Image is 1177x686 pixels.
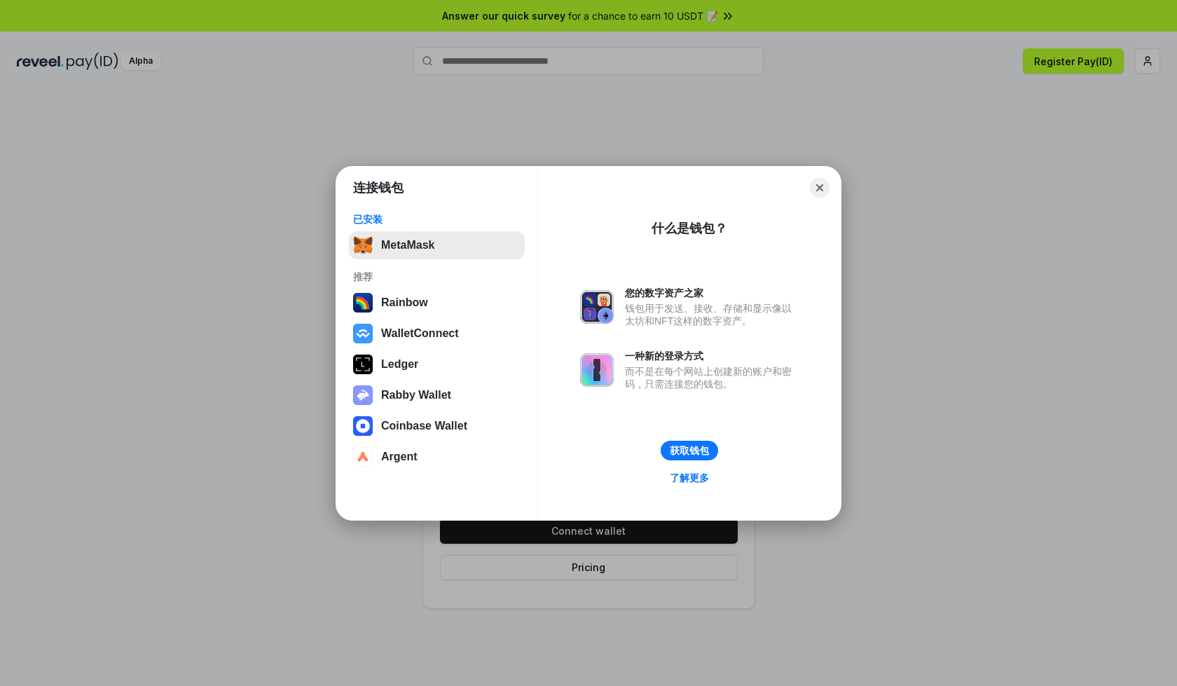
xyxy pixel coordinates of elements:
[625,365,799,390] div: 而不是在每个网站上创建新的账户和密码，只需连接您的钱包。
[381,358,418,371] div: Ledger
[381,239,434,252] div: MetaMask
[349,381,525,409] button: Rabby Wallet
[381,451,418,463] div: Argent
[661,469,717,487] a: 了解更多
[349,443,525,471] button: Argent
[580,353,614,387] img: svg+xml,%3Csvg%20xmlns%3D%22http%3A%2F%2Fwww.w3.org%2F2000%2Fsvg%22%20fill%3D%22none%22%20viewBox...
[580,290,614,324] img: svg+xml,%3Csvg%20xmlns%3D%22http%3A%2F%2Fwww.w3.org%2F2000%2Fsvg%22%20fill%3D%22none%22%20viewBox...
[353,213,521,226] div: 已安装
[353,355,373,374] img: svg+xml,%3Csvg%20xmlns%3D%22http%3A%2F%2Fwww.w3.org%2F2000%2Fsvg%22%20width%3D%2228%22%20height%3...
[625,287,799,299] div: 您的数字资产之家
[353,447,373,467] img: svg+xml,%3Csvg%20width%3D%2228%22%20height%3D%2228%22%20viewBox%3D%220%200%2028%2028%22%20fill%3D...
[670,472,709,484] div: 了解更多
[349,412,525,440] button: Coinbase Wallet
[353,385,373,405] img: svg+xml,%3Csvg%20xmlns%3D%22http%3A%2F%2Fwww.w3.org%2F2000%2Fsvg%22%20fill%3D%22none%22%20viewBox...
[670,444,709,457] div: 获取钱包
[810,178,830,198] button: Close
[381,296,428,309] div: Rainbow
[349,289,525,317] button: Rainbow
[349,320,525,348] button: WalletConnect
[353,270,521,283] div: 推荐
[353,235,373,255] img: svg+xml,%3Csvg%20fill%3D%22none%22%20height%3D%2233%22%20viewBox%3D%220%200%2035%2033%22%20width%...
[625,302,799,327] div: 钱包用于发送、接收、存储和显示像以太坊和NFT这样的数字资产。
[353,293,373,313] img: svg+xml,%3Csvg%20width%3D%22120%22%20height%3D%22120%22%20viewBox%3D%220%200%20120%20120%22%20fil...
[349,350,525,378] button: Ledger
[353,324,373,343] img: svg+xml,%3Csvg%20width%3D%2228%22%20height%3D%2228%22%20viewBox%3D%220%200%2028%2028%22%20fill%3D...
[625,350,799,362] div: 一种新的登录方式
[381,389,451,402] div: Rabby Wallet
[349,231,525,259] button: MetaMask
[353,416,373,436] img: svg+xml,%3Csvg%20width%3D%2228%22%20height%3D%2228%22%20viewBox%3D%220%200%2028%2028%22%20fill%3D...
[381,420,467,432] div: Coinbase Wallet
[381,327,459,340] div: WalletConnect
[353,179,404,196] h1: 连接钱包
[661,441,718,460] button: 获取钱包
[652,220,727,237] div: 什么是钱包？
